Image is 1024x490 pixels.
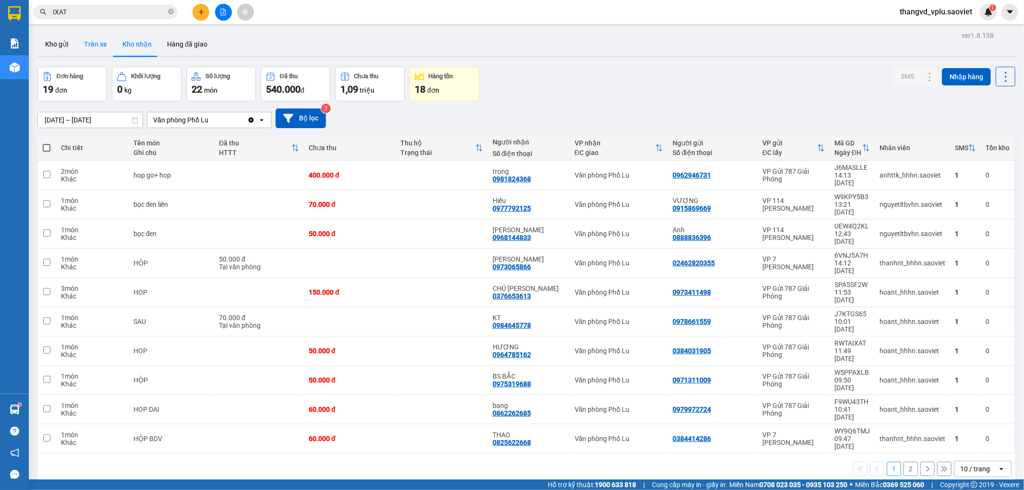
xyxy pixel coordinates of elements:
div: Tại văn phòng [219,322,299,329]
div: KT [493,314,565,322]
div: Người gửi [673,139,753,147]
button: Đơn hàng19đơn [37,67,107,101]
button: Khối lượng0kg [112,67,181,101]
div: 50.000 đ [219,255,299,263]
div: 0 [986,347,1010,355]
div: Khác [61,175,124,183]
div: 2 món [61,167,124,175]
div: ĐC lấy [762,149,817,156]
div: Khác [61,234,124,241]
div: 0384031905 [673,347,711,355]
span: caret-down [1006,8,1014,16]
div: 12:43 [DATE] [834,230,870,245]
div: J6MASLLE [834,164,870,171]
div: 0862262685 [493,409,531,417]
div: Văn phòng Phố Lu [575,406,663,413]
div: 0973411498 [673,288,711,296]
div: hoant_hhhn.saoviet [879,318,945,325]
div: 1 món [61,314,124,322]
div: HỘP [133,376,210,384]
button: Chưa thu1,09 triệu [335,67,405,101]
span: Miền Bắc [855,479,924,490]
div: 0975319688 [493,380,531,388]
div: nguyetltbvhn.saoviet [879,201,945,208]
div: 1 món [61,197,124,204]
span: file-add [220,9,227,15]
div: 0981824368 [493,175,531,183]
span: Cung cấp máy in - giấy in: [652,479,727,490]
div: Khác [61,292,124,300]
span: thangvd_vplu.saoviet [892,6,980,18]
div: 0 [986,201,1010,208]
div: VP 7 [PERSON_NAME] [762,431,825,446]
div: WY9Q6TMJ [834,427,870,435]
div: HỘP [133,259,210,267]
div: Khác [61,351,124,359]
div: Văn phòng Phố Lu [575,230,663,238]
div: 11:53 [DATE] [834,288,870,304]
span: | [643,479,645,490]
div: thanhnt_hhhn.saoviet [879,259,945,267]
div: 0 [986,259,1010,267]
span: triệu [360,86,374,94]
div: VP Gửi 787 Giải Phóng [762,314,825,329]
button: Hàng tồn18đơn [410,67,479,101]
div: hop go+ hop [133,171,210,179]
span: kg [124,86,132,94]
span: đ [301,86,304,94]
span: plus [198,9,205,15]
span: 0 [117,84,122,95]
div: bọc đen [133,230,210,238]
div: Chi tiết [61,144,124,152]
div: Nhân viên [879,144,945,152]
input: Select a date range. [38,112,143,128]
div: Người nhận [493,138,565,146]
div: W9KPY5B3 [834,193,870,201]
span: close-circle [168,8,174,17]
div: VP 114 [PERSON_NAME] [762,197,825,212]
div: bang [493,402,565,409]
div: Khác [61,409,124,417]
div: Văn phòng Phố Lu [575,288,663,296]
div: Số điện thoại [493,150,565,157]
div: 0384414286 [673,435,711,442]
div: 10:01 [DATE] [834,318,870,333]
div: Ghi chú [133,149,210,156]
div: 6VNJ5A7H [834,251,870,259]
img: icon-new-feature [984,8,993,16]
div: 1 món [61,431,124,439]
button: Hàng đã giao [159,33,215,56]
div: 02462820355 [673,259,715,267]
div: SPA5SF2W [834,281,870,288]
div: HTTT [219,149,291,156]
div: 0888836396 [673,234,711,241]
button: Kho nhận [115,33,159,56]
button: Trên xe [76,33,115,56]
div: bọc đen liền [133,201,210,208]
div: SMS [955,144,968,152]
img: warehouse-icon [10,62,20,72]
div: Ngày ĐH [834,149,862,156]
button: file-add [215,4,232,21]
div: VP Gửi 787 Giải Phóng [762,343,825,359]
div: HOP [133,288,210,296]
div: 400.000 đ [309,171,391,179]
div: Khác [61,380,124,388]
div: Văn phòng Phố Lu [575,201,663,208]
div: Văn phòng Phố Lu [575,171,663,179]
th: Toggle SortBy [830,135,875,161]
button: aim [237,4,254,21]
svg: open [258,116,265,124]
strong: 0369 525 060 [883,481,924,489]
strong: 1900 633 818 [595,481,636,489]
div: ver 1.8.138 [962,30,994,41]
span: ⚪️ [850,483,853,487]
div: Tồn kho [986,144,1010,152]
span: Hỗ trợ kỹ thuật: [548,479,636,490]
div: 0962946731 [673,171,711,179]
div: Chưa thu [354,73,379,80]
div: hoant_hhhn.saoviet [879,288,945,296]
div: 0979972724 [673,406,711,413]
div: 50.000 đ [309,347,391,355]
div: ĐC giao [575,149,655,156]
